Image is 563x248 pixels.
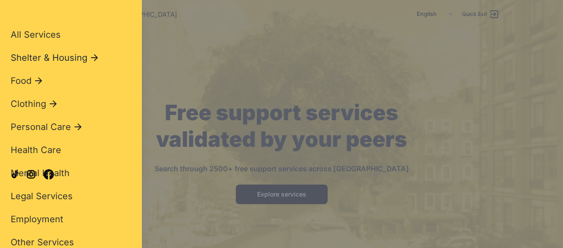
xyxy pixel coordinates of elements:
a: All Services [11,28,61,41]
button: Food [11,75,44,87]
button: Personal Care [11,121,83,133]
a: Legal Services [11,190,73,202]
span: Clothing [11,98,46,110]
a: Health Care [11,144,61,156]
span: Other Services [11,237,74,248]
a: Employment [11,213,63,225]
span: Health Care [11,145,61,155]
span: Employment [11,214,63,224]
span: Legal Services [11,191,73,201]
span: Food [11,75,31,87]
span: All Services [11,29,61,40]
span: Mental Health [11,168,70,178]
button: Clothing [11,98,59,110]
a: Mental Health [11,167,70,179]
span: Personal Care [11,121,71,133]
span: Shelter & Housing [11,51,87,64]
button: Shelter & Housing [11,51,100,64]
